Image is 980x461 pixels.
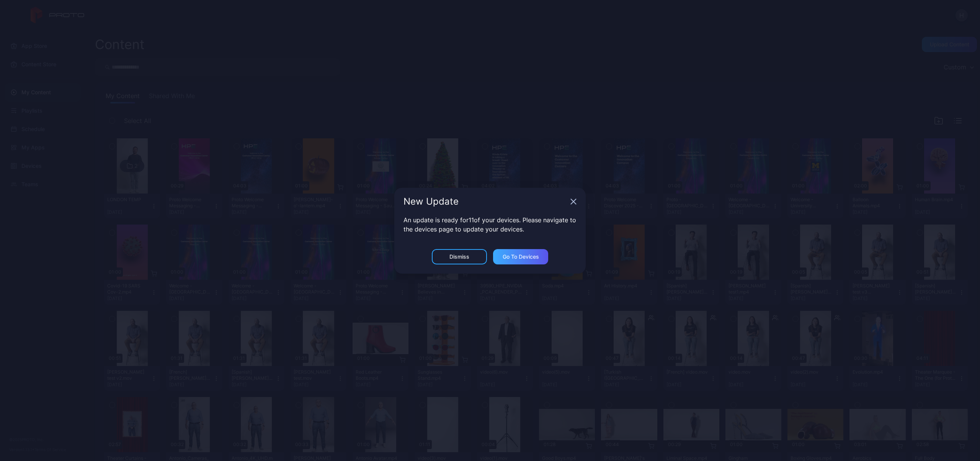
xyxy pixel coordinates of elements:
[503,254,539,260] div: Go to devices
[403,215,577,234] p: An update is ready for 11 of your devices. Please navigate to the devices page to update your dev...
[432,249,487,264] button: Dismiss
[403,197,567,206] div: New Update
[493,249,548,264] button: Go to devices
[449,254,469,260] div: Dismiss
